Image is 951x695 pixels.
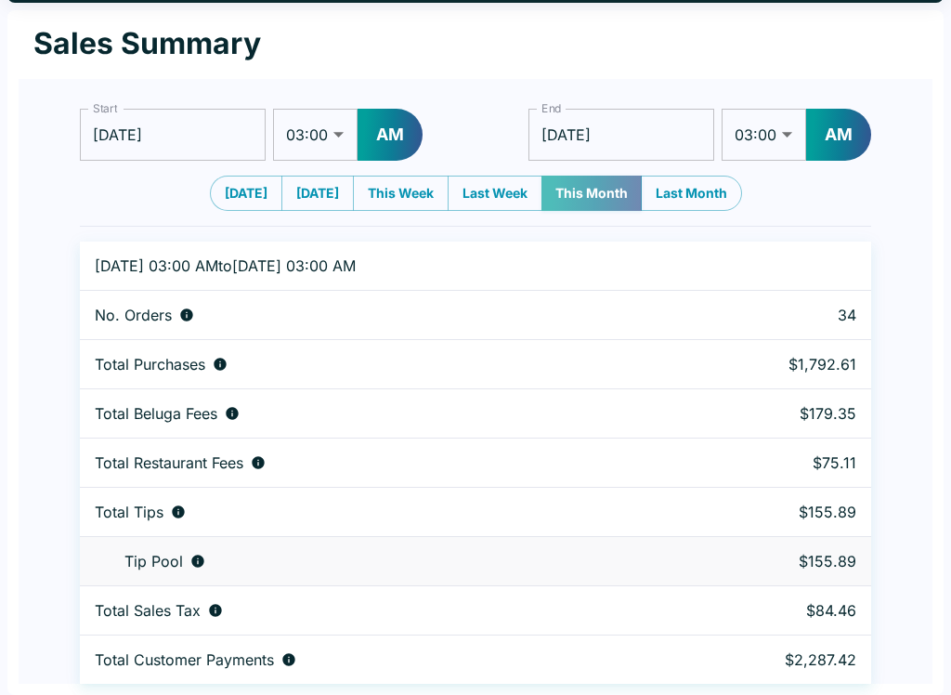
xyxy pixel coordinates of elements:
p: $179.35 [682,404,856,423]
p: Total Tips [95,503,163,521]
button: AM [806,109,871,161]
p: Total Restaurant Fees [95,453,243,472]
p: Total Customer Payments [95,650,274,669]
p: No. Orders [95,306,172,324]
button: This Month [541,176,642,211]
div: Fees paid by diners to Beluga [95,404,652,423]
p: Total Beluga Fees [95,404,217,423]
p: Tip Pool [124,552,183,570]
button: [DATE] [210,176,282,211]
p: $2,287.42 [682,650,856,669]
p: $75.11 [682,453,856,472]
p: 34 [682,306,856,324]
button: Last Week [448,176,542,211]
p: $84.46 [682,601,856,620]
p: $1,792.61 [682,355,856,374]
div: Number of orders placed [95,306,652,324]
p: Total Sales Tax [95,601,201,620]
div: Fees paid by diners to restaurant [95,453,652,472]
input: Choose date, selected date is Oct 1, 2025 [80,109,266,161]
label: Start [93,100,117,116]
div: Total amount paid for orders by diners [95,650,652,669]
div: Combined individual and pooled tips [95,503,652,521]
p: [DATE] 03:00 AM to [DATE] 03:00 AM [95,256,652,275]
p: Total Purchases [95,355,205,374]
h1: Sales Summary [33,25,261,62]
button: This Week [353,176,449,211]
p: $155.89 [682,552,856,570]
button: [DATE] [281,176,354,211]
div: Sales tax paid by diners [95,601,652,620]
div: Tips unclaimed by a waiter [95,552,652,570]
button: AM [358,109,423,161]
button: Last Month [641,176,742,211]
p: $155.89 [682,503,856,521]
label: End [541,100,562,116]
input: Choose date, selected date is Oct 13, 2025 [528,109,714,161]
div: Aggregate order subtotals [95,355,652,374]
